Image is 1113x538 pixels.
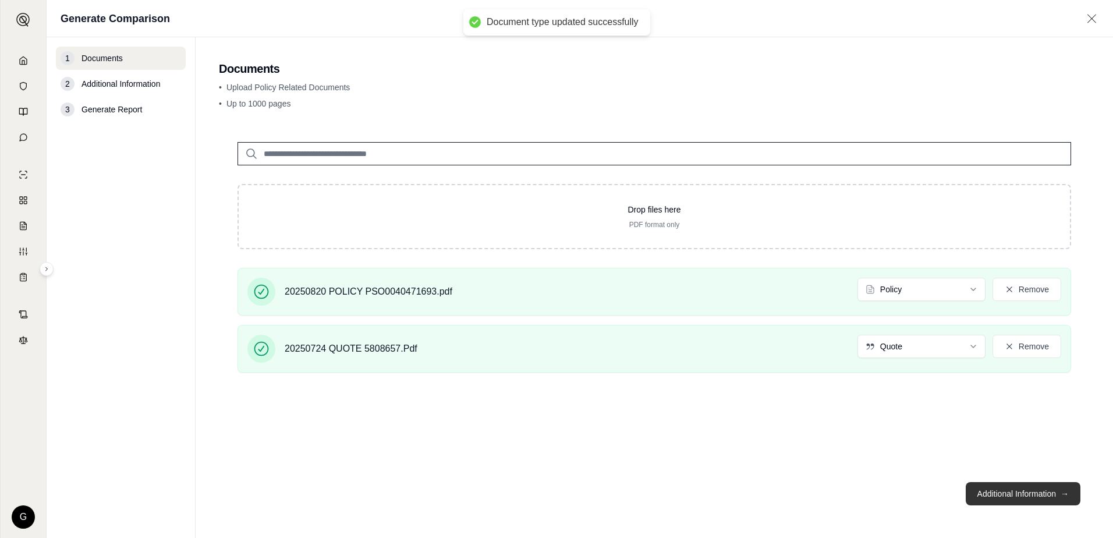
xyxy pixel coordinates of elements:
h2: Documents [219,61,1090,77]
button: Expand sidebar [40,262,54,276]
a: Coverage Table [8,266,39,289]
div: 2 [61,77,75,91]
div: Document type updated successfully [487,16,639,29]
a: Prompt Library [8,100,39,123]
a: Single Policy [8,163,39,186]
span: • [219,83,222,92]
a: Claim Coverage [8,214,39,238]
div: G [12,505,35,529]
span: Up to 1000 pages [226,99,291,108]
div: 1 [61,51,75,65]
span: Generate Report [81,104,142,115]
a: Documents Vault [8,75,39,98]
span: Additional Information [81,78,160,90]
a: Legal Search Engine [8,328,39,352]
p: PDF format only [257,220,1051,229]
span: 20250724 QUOTE 5808657.Pdf [285,342,417,356]
a: Contract Analysis [8,303,39,326]
a: Chat [8,126,39,149]
a: Home [8,49,39,72]
span: Documents [81,52,123,64]
span: Upload Policy Related Documents [226,83,350,92]
h1: Generate Comparison [61,10,170,27]
button: Expand sidebar [12,8,35,31]
button: Remove [993,278,1061,301]
div: 3 [61,102,75,116]
a: Policy Comparisons [8,189,39,212]
span: → [1061,488,1069,500]
span: 20250820 POLICY PSO0040471693.pdf [285,285,452,299]
p: Drop files here [257,204,1051,215]
img: Expand sidebar [16,13,30,27]
span: • [219,99,222,108]
button: Remove [993,335,1061,358]
button: Additional Information→ [966,482,1080,505]
a: Custom Report [8,240,39,263]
